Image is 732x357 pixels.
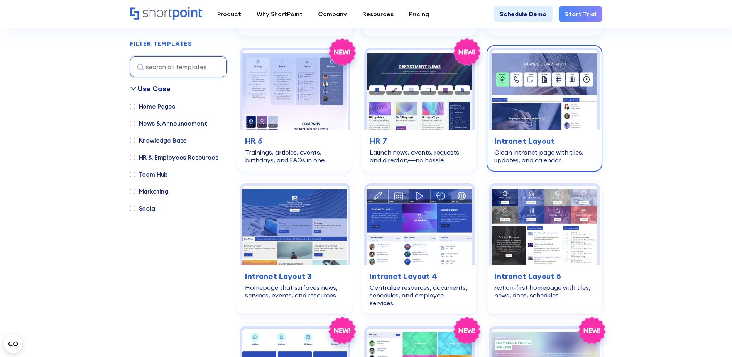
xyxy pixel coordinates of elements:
[245,284,345,299] div: Homepage that surfaces news, services, events, and resources.
[130,189,135,194] input: Marketing
[370,270,470,282] h3: Intranet Layout 4
[210,6,249,22] a: Product
[242,186,348,265] img: Intranet Layout 3 – SharePoint Homepage Template: Homepage that surfaces news, services, events, ...
[130,204,157,213] label: Social
[494,148,594,164] div: Clean intranet page with tiles, updates, and calendar.
[494,284,594,299] div: Action-first homepage with tiles, news, docs, schedules.
[401,6,437,22] a: Pricing
[370,148,470,164] div: Launch news, events, requests, and directory—no hassle.
[130,206,135,211] input: Social
[130,187,169,196] label: Marketing
[355,6,401,22] a: Resources
[494,270,594,282] h3: Intranet Layout 5
[130,41,192,48] h2: FILTER TEMPLATES
[367,50,472,129] img: HR 7 – HR SharePoint Template: Launch news, events, requests, and directory—no hassle.
[130,170,168,179] label: Team Hub
[245,148,345,164] div: Trainings, articles, events, birthdays, and FAQs in one.
[130,102,175,111] label: Home Pages
[362,9,394,19] div: Resources
[362,45,477,171] a: HR 7 – HR SharePoint Template: Launch news, events, requests, and directory—no hassle.HR 7Launch ...
[130,7,202,20] a: Home
[130,172,135,177] input: Team Hub
[257,9,303,19] div: Why ShortPoint
[559,6,602,22] a: Start Trial
[693,320,732,357] iframe: Chat Widget
[4,335,22,353] button: Open CMP widget
[310,6,355,22] a: Company
[362,181,477,314] a: Intranet Layout 4 – Intranet Page Template: Centralize resources, documents, schedules, and emplo...
[409,9,429,19] div: Pricing
[494,6,553,22] a: Schedule Demo
[130,56,227,77] input: search all templates
[318,9,347,19] div: Company
[370,284,470,307] div: Centralize resources, documents, schedules, and employee services.
[367,186,472,265] img: Intranet Layout 4 – Intranet Page Template: Centralize resources, documents, schedules, and emplo...
[130,153,218,162] label: HR & Employees Resources
[130,119,207,128] label: News & Announcement
[494,135,594,147] h3: Intranet Layout
[245,270,345,282] h3: Intranet Layout 3
[245,135,345,147] h3: HR 6
[242,50,348,129] img: HR 6 – HR SharePoint Site Template: Trainings, articles, events, birthdays, and FAQs in one.
[130,104,135,109] input: Home Pages
[249,6,310,22] a: Why ShortPoint
[138,83,171,94] div: Use Case
[130,121,135,126] input: News & Announcement
[130,138,135,143] input: Knowledge Base
[492,50,597,129] img: Intranet Layout – SharePoint Page Design: Clean intranet page with tiles, updates, and calendar.
[487,181,602,314] a: Intranet Layout 5 – SharePoint Page Template: Action-first homepage with tiles, news, docs, sched...
[487,45,602,171] a: Intranet Layout – SharePoint Page Design: Clean intranet page with tiles, updates, and calendar.I...
[237,181,353,314] a: Intranet Layout 3 – SharePoint Homepage Template: Homepage that surfaces news, services, events, ...
[130,155,135,160] input: HR & Employees Resources
[370,135,470,147] h3: HR 7
[492,186,597,265] img: Intranet Layout 5 – SharePoint Page Template: Action-first homepage with tiles, news, docs, sched...
[217,9,241,19] div: Product
[130,136,187,145] label: Knowledge Base
[237,45,353,171] a: HR 6 – HR SharePoint Site Template: Trainings, articles, events, birthdays, and FAQs in one.HR 6T...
